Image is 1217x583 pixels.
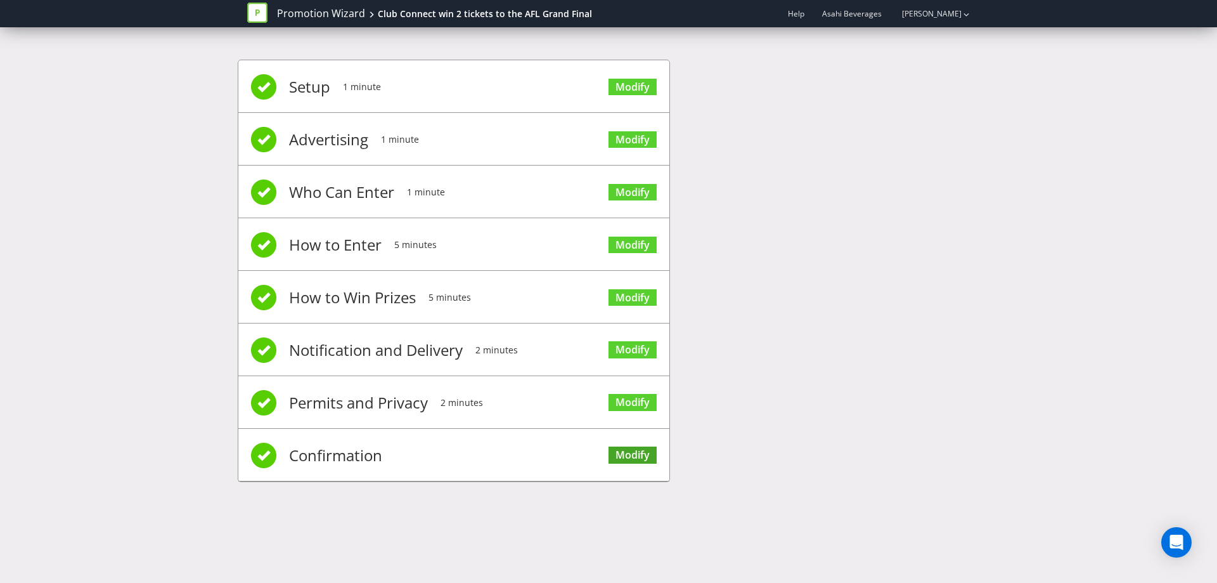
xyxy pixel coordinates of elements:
span: 1 minute [381,114,419,165]
a: Modify [608,341,657,358]
span: 5 minutes [428,272,471,323]
a: Promotion Wizard [277,6,365,21]
span: Notification and Delivery [289,325,463,376]
a: Help [788,8,804,19]
span: How to Win Prizes [289,272,416,323]
span: Confirmation [289,430,382,481]
span: How to Enter [289,219,382,270]
span: 2 minutes [475,325,518,376]
span: 1 minute [343,62,381,112]
span: Who Can Enter [289,167,394,218]
a: Modify [608,184,657,201]
span: Asahi Beverages [822,8,882,19]
span: 1 minute [407,167,445,218]
span: Advertising [289,114,368,165]
span: Permits and Privacy [289,377,428,428]
a: Modify [608,394,657,411]
a: Modify [608,447,657,464]
span: Setup [289,62,330,112]
a: Modify [608,237,657,254]
span: 2 minutes [441,377,483,428]
a: Modify [608,79,657,96]
a: [PERSON_NAME] [889,8,962,19]
a: Modify [608,289,657,306]
div: Open Intercom Messenger [1161,527,1192,558]
div: Club Connect win 2 tickets to the AFL Grand Final [378,8,592,20]
a: Modify [608,131,657,148]
span: 5 minutes [394,219,437,270]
